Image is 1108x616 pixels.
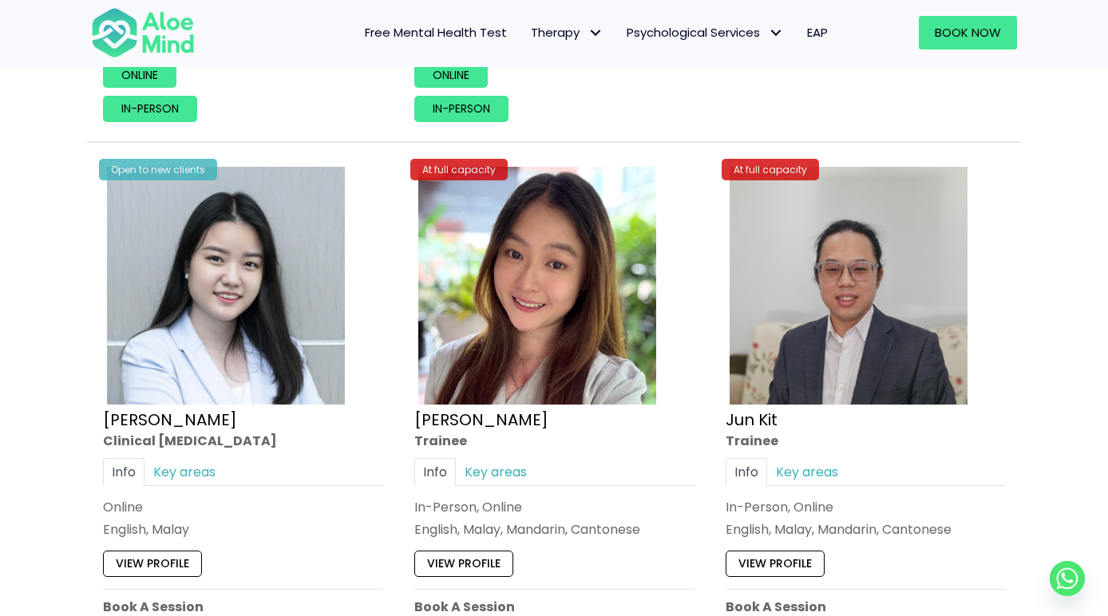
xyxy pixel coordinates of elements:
[144,458,224,486] a: Key areas
[103,409,237,431] a: [PERSON_NAME]
[935,24,1001,41] span: Book Now
[103,432,382,450] div: Clinical [MEDICAL_DATA]
[726,432,1005,450] div: Trainee
[627,24,783,41] span: Psychological Services
[103,598,382,616] p: Book A Session
[414,96,508,121] a: In-person
[764,22,787,45] span: Psychological Services: submenu
[722,159,819,180] div: At full capacity
[795,16,840,49] a: EAP
[103,520,382,539] p: English, Malay
[103,551,202,577] a: View profile
[353,16,519,49] a: Free Mental Health Test
[216,16,840,49] nav: Menu
[103,498,382,516] div: Online
[726,458,767,486] a: Info
[414,598,694,616] p: Book A Session
[615,16,795,49] a: Psychological ServicesPsychological Services: submenu
[726,551,825,577] a: View profile
[919,16,1017,49] a: Book Now
[99,159,217,180] div: Open to new clients
[414,409,548,431] a: [PERSON_NAME]
[414,432,694,450] div: Trainee
[767,458,847,486] a: Key areas
[103,96,197,121] a: In-person
[730,167,968,405] img: Jun Kit Trainee
[807,24,828,41] span: EAP
[1050,561,1085,596] a: Whatsapp
[414,520,694,539] p: English, Malay, Mandarin, Cantonese
[726,498,1005,516] div: In-Person, Online
[726,409,778,431] a: Jun Kit
[414,498,694,516] div: In-Person, Online
[726,520,1005,539] p: English, Malay, Mandarin, Cantonese
[91,6,195,59] img: Aloe mind Logo
[107,167,345,405] img: Yen Li Clinical Psychologist
[456,458,536,486] a: Key areas
[531,24,603,41] span: Therapy
[414,458,456,486] a: Info
[418,167,656,405] img: hoong yee trainee
[103,62,176,88] a: Online
[519,16,615,49] a: TherapyTherapy: submenu
[414,551,513,577] a: View profile
[584,22,607,45] span: Therapy: submenu
[726,598,1005,616] p: Book A Session
[103,458,144,486] a: Info
[365,24,507,41] span: Free Mental Health Test
[414,62,488,88] a: Online
[410,159,508,180] div: At full capacity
